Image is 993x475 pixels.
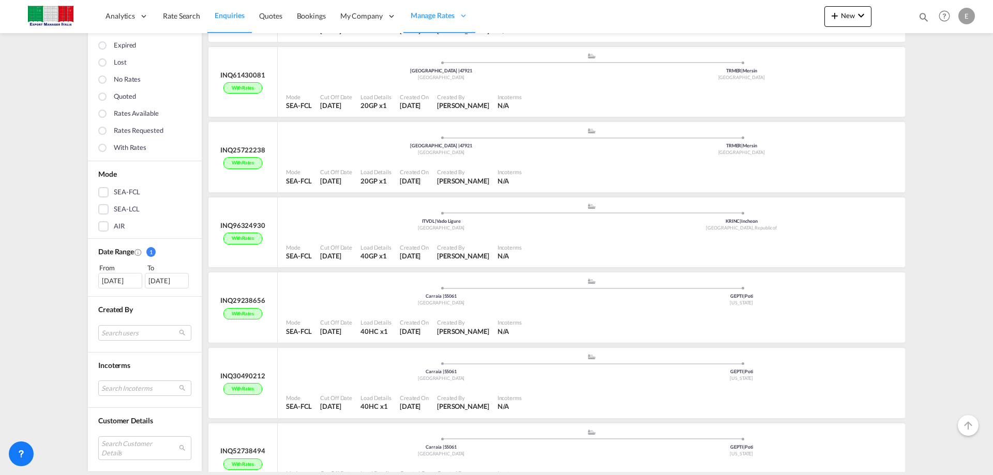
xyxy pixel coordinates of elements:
div: Created On [400,394,429,402]
span: Mode [98,170,117,178]
span: [DATE] [400,327,420,335]
span: [PERSON_NAME] [437,177,489,185]
span: Bookings [297,11,326,20]
span: Created By [98,305,133,314]
div: [DATE] [98,273,142,288]
span: [DATE] [320,101,341,110]
div: 2 Oct 2025 [320,101,352,110]
div: INQ30490212With rates assets/icons/custom/ship-fill.svgassets/icons/custom/roll-o-plane.svgOrigin... [207,348,905,423]
span: [DATE] [320,327,341,335]
div: Created By [437,394,489,402]
div: Created On [400,318,429,326]
button: icon-plus 400-fgNewicon-chevron-down [824,6,871,27]
div: VALERIA STOPPINI [437,176,489,186]
div: 20GP x 1 [360,101,392,110]
div: 1 Oct 2025 [400,402,429,411]
div: VALERIA STOPPINI [437,402,489,411]
span: [PERSON_NAME] [437,402,489,410]
div: With rates [223,458,262,470]
span: [PERSON_NAME] [437,327,489,335]
md-icon: assets/icons/custom/ship-fill.svg [585,53,598,58]
span: GEPTI Poti [730,293,753,299]
span: [GEOGRAPHIC_DATA], Republic of [706,225,777,231]
div: With rates [223,308,262,320]
div: 2 Oct 2025 [400,176,429,186]
span: | [443,293,444,299]
span: [GEOGRAPHIC_DATA] [418,74,464,80]
span: Enquiries [215,11,245,20]
span: TRMER Mersin [726,68,757,73]
div: With rates [114,143,146,154]
span: GEPTI Poti [730,444,753,450]
span: Manage Rates [411,10,455,21]
div: 1 Oct 2025 [400,327,429,336]
md-checkbox: AIR [98,221,191,232]
div: Cut Off Date [320,168,352,176]
div: INQ30490212 [220,371,265,380]
div: 1 Oct 2025 [400,251,429,261]
div: Load Details [360,243,392,251]
span: [GEOGRAPHIC_DATA] [418,149,464,155]
span: 55061 [444,369,457,374]
span: | [741,68,743,73]
span: [GEOGRAPHIC_DATA] [410,143,459,148]
div: Cut Off Date [320,318,352,326]
div: VALERIA STOPPINI [437,327,489,336]
div: 19 Oct 2025 [320,251,352,261]
span: [DATE] [320,252,341,260]
div: Incoterms [498,93,522,101]
span: [DATE] [400,177,420,185]
span: New [829,11,867,20]
span: | [740,218,741,224]
div: AIR [114,221,125,232]
span: | [741,143,743,148]
span: 1 [146,247,156,257]
span: 55061 [444,293,457,299]
div: INQ25722238 [220,145,265,155]
span: [US_STATE] [730,451,753,456]
img: 51022700b14f11efa3148557e262d94e.jpg [16,5,85,28]
div: 40HC x 1 [360,327,392,336]
span: Incoterms [98,360,130,369]
md-icon: icon-plus 400-fg [829,9,841,22]
div: Created On [400,93,429,101]
span: Carraia [426,369,444,374]
span: Customer Details [98,416,153,425]
div: Mode [286,168,312,176]
span: [GEOGRAPHIC_DATA] [410,68,459,73]
md-icon: assets/icons/custom/ship-fill.svg [585,128,598,133]
div: 2 Oct 2025 [400,101,429,110]
span: ITVDL Vado Ligure [422,218,461,224]
span: [GEOGRAPHIC_DATA] [418,225,464,231]
span: [DATE] [400,101,420,110]
div: Cut Off Date [320,243,352,251]
div: Lost [114,57,127,69]
div: 40GP x 1 [360,251,392,261]
span: KRINC Incheon [726,218,758,224]
div: INQ25722238With rates assets/icons/custom/ship-fill.svgassets/icons/custom/roll-o-plane.svgOrigin... [207,122,905,197]
div: Cut Off Date [320,394,352,402]
span: | [458,143,460,148]
div: INQ61430081 [220,70,265,80]
span: [DATE] [400,26,420,35]
div: INQ96324930With rates assets/icons/custom/ship-fill.svgassets/icons/custom/roll-o-plane.svgOrigin... [207,197,905,273]
div: Incoterms [498,318,522,326]
span: [GEOGRAPHIC_DATA] [418,451,464,456]
div: SEA-FCL [286,176,312,186]
div: Quoted [114,91,136,103]
div: INQ61430081With rates assets/icons/custom/ship-fill.svgassets/icons/custom/roll-o-plane.svgOrigin... [207,47,905,122]
md-icon: Created On [134,248,142,256]
span: | [443,369,444,374]
div: No rates [114,74,141,86]
span: [DATE] [400,252,420,260]
span: [GEOGRAPHIC_DATA] [418,300,464,305]
div: E [958,8,975,24]
md-icon: assets/icons/custom/ship-fill.svg [585,204,598,209]
div: 20GP x 1 [360,176,392,186]
span: 55061 [444,444,457,450]
div: INQ29238656 [220,296,265,305]
div: Mode [286,243,312,251]
div: N/A [498,101,509,110]
span: [DATE] [320,177,341,185]
div: Mode [286,318,312,326]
